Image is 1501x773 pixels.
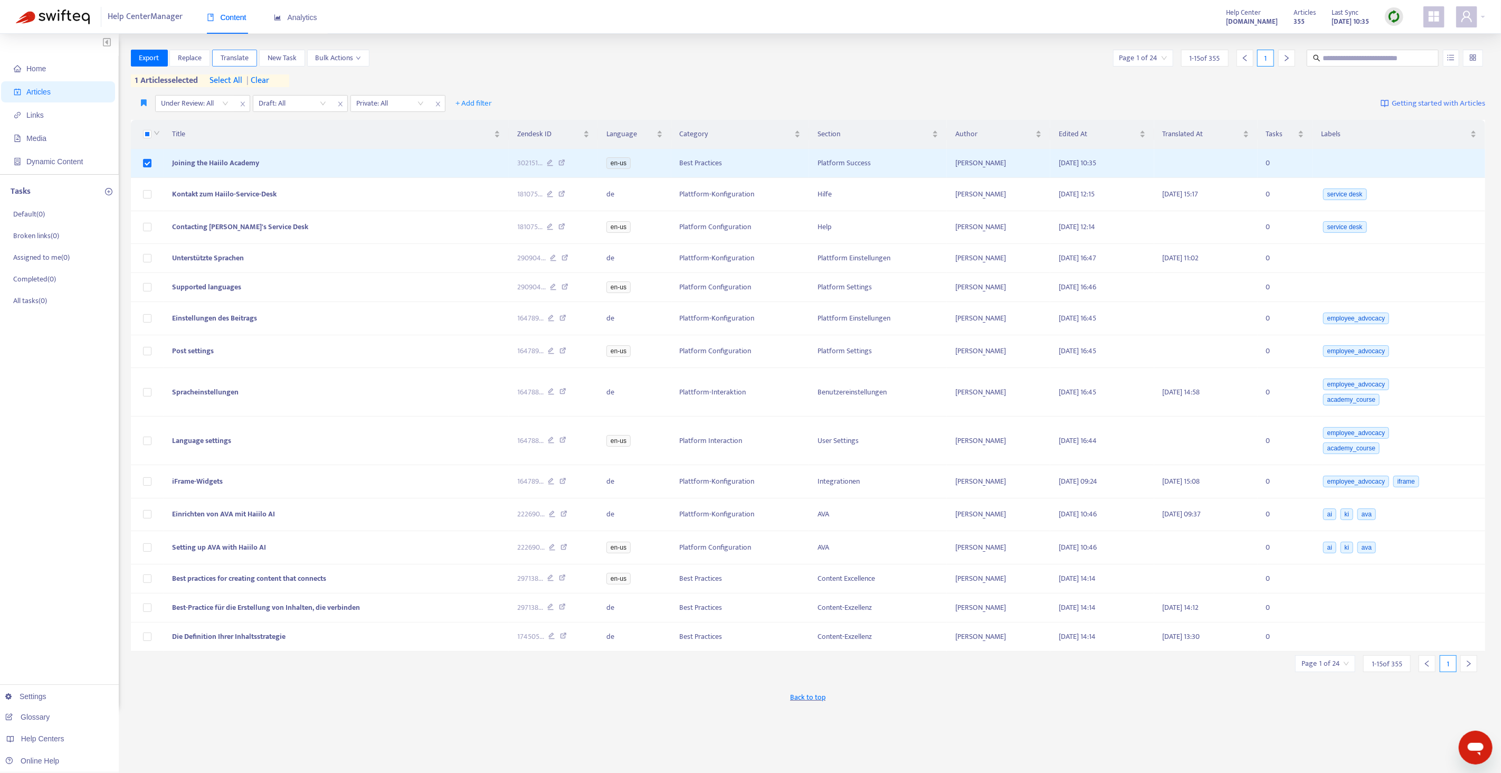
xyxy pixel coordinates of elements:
span: Getting started with Articles [1392,98,1485,110]
span: en-us [606,573,631,585]
span: search [1313,54,1320,62]
span: 1 - 15 of 355 [1372,658,1402,670]
a: Settings [5,692,46,701]
strong: [DATE] 10:35 [1332,16,1369,27]
span: [DATE] 14:12 [1163,601,1199,614]
td: 0 [1258,273,1313,302]
span: [DATE] 10:35 [1059,157,1096,169]
div: 1 [1440,655,1457,672]
td: de [598,302,671,335]
th: Category [671,120,809,149]
span: clear [243,74,269,87]
span: en-us [606,157,631,169]
td: [PERSON_NAME] [947,335,1050,369]
td: Content-Exzellenz [809,593,947,623]
span: [DATE] 14:14 [1059,630,1096,643]
span: Section [818,128,930,140]
span: [DATE] 16:45 [1059,312,1096,324]
span: 1 articles selected [131,74,198,87]
td: 0 [1258,302,1313,335]
span: [DATE] 14:58 [1163,386,1200,398]
span: 181075 ... [517,221,543,233]
button: unordered-list [1443,50,1459,67]
span: Language [606,128,654,140]
th: Section [809,120,947,149]
th: Edited At [1050,120,1154,149]
td: 0 [1258,417,1313,465]
span: account-book [14,88,21,96]
span: Links [26,111,44,119]
span: Dynamic Content [26,157,83,166]
td: User Settings [809,417,947,465]
td: Platform Success [809,149,947,178]
span: close [236,98,250,110]
span: ki [1341,508,1354,520]
span: en-us [606,281,631,293]
span: ai [1323,508,1336,520]
td: Plattform-Interaktion [671,368,809,417]
span: ai [1323,542,1336,553]
td: 0 [1258,335,1313,369]
span: left [1423,660,1431,667]
span: Export [139,52,159,64]
span: [DATE] 10:46 [1059,541,1097,553]
span: [DATE] 10:46 [1059,508,1097,520]
td: Best Practices [671,623,809,652]
span: 302151 ... [517,157,543,169]
span: iFrame-Widgets [172,475,223,487]
span: Bulk Actions [316,52,361,64]
span: link [14,111,21,119]
span: area-chart [274,14,281,21]
span: academy_course [1323,394,1380,406]
span: file-image [14,135,21,142]
span: Edited At [1059,128,1137,140]
td: Platform Settings [809,273,947,302]
td: [PERSON_NAME] [947,593,1050,623]
span: Help Centers [21,734,64,743]
button: New Task [259,50,305,67]
span: 181075 ... [517,188,543,200]
img: image-link [1381,99,1389,108]
span: Best practices for creating content that connects [172,572,326,585]
span: close [431,98,445,110]
span: [DATE] 14:14 [1059,601,1096,614]
span: 164789 ... [517,476,544,487]
span: employee_advocacy [1323,476,1389,487]
span: Unterstützte Sprachen [172,252,244,264]
td: 0 [1258,211,1313,244]
span: Joining the Haiilo Academy [172,157,259,169]
span: Home [26,64,46,73]
iframe: Button to launch messaging window [1459,731,1493,765]
span: Help Center Manager [108,7,183,27]
span: right [1283,54,1290,62]
span: Analytics [274,13,317,22]
span: 164789 ... [517,345,544,357]
td: AVA [809,531,947,564]
span: Replace [178,52,202,64]
span: [DATE] 11:02 [1163,252,1199,264]
span: Category [680,128,792,140]
td: [PERSON_NAME] [947,211,1050,244]
span: 297138 ... [517,573,543,585]
td: [PERSON_NAME] [947,465,1050,498]
span: plus-circle [105,188,112,195]
td: [PERSON_NAME] [947,623,1050,652]
td: 0 [1258,244,1313,273]
strong: [DOMAIN_NAME] [1226,16,1278,27]
span: 290904 ... [517,281,546,293]
a: Getting started with Articles [1381,95,1485,112]
span: 174505 ... [517,631,544,643]
td: Platform Configuration [671,211,809,244]
span: Setting up AVA with Haiilo AI [172,541,266,553]
button: Export [131,50,168,67]
td: [PERSON_NAME] [947,302,1050,335]
th: Title [164,120,509,149]
td: Best Practices [671,564,809,593]
td: 0 [1258,564,1313,593]
td: de [598,593,671,623]
span: en-us [606,345,631,357]
span: down [154,130,160,136]
td: Platform Configuration [671,335,809,369]
span: user [1460,10,1473,23]
td: 0 [1258,531,1313,564]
